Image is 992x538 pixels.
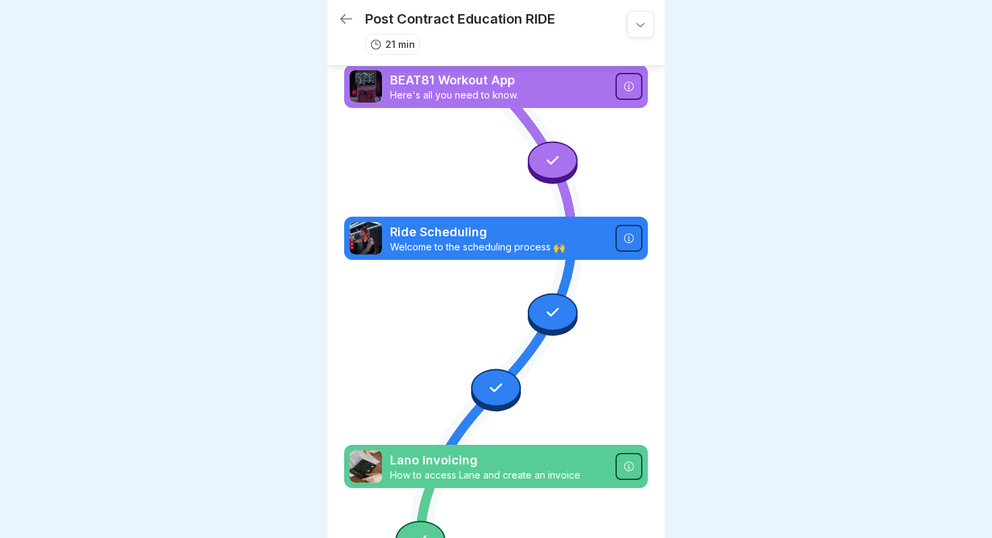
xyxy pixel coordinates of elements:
[390,452,607,469] p: Lano Invoicing
[365,11,555,27] p: Post Contract Education RIDE
[385,37,415,51] p: 21 min
[390,223,607,241] p: Ride Scheduling
[350,222,382,254] img: lpc7wfi1967vewfljj27v1pf.png
[350,70,382,103] img: irolcx0kokuv80ccjono1zcp.png
[390,89,607,101] p: Here's all you need to know.
[390,469,607,481] p: How to access Lane and create an invoice
[390,241,607,253] p: Welcome to the scheduling process 🙌
[390,72,607,89] p: BEAT81 Workout App
[350,450,382,483] img: xzfoo1br8ijaq1ub5be1v5m6.png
